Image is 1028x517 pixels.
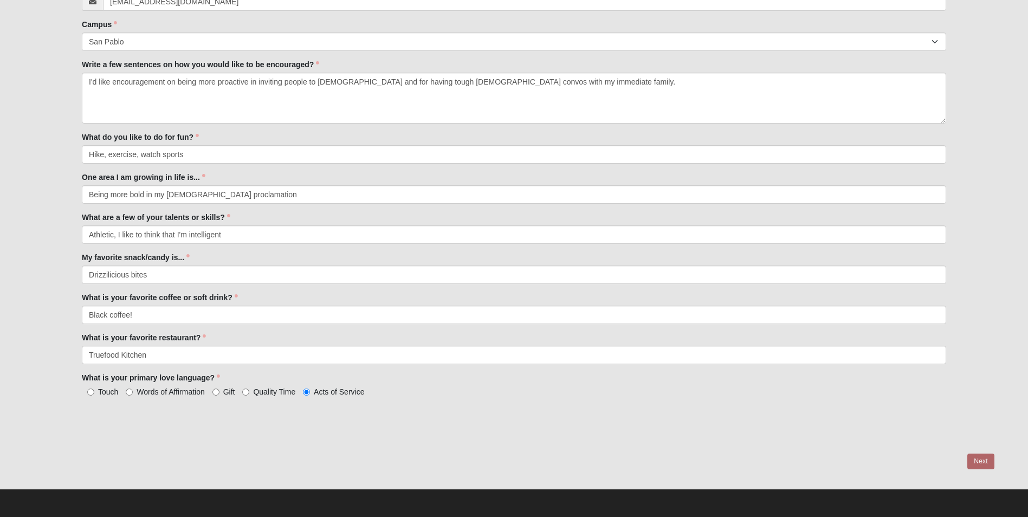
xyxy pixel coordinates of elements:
input: Quality Time [242,389,249,396]
span: Quality Time [253,387,295,396]
span: Gift [223,387,235,396]
span: Touch [98,387,118,396]
label: What is your favorite restaurant? [82,332,206,343]
input: Touch [87,389,94,396]
label: What do you like to do for fun? [82,132,199,143]
span: Words of Affirmation [137,387,205,396]
input: Gift [212,389,219,396]
label: One area I am growing in life is... [82,172,205,183]
label: What is your favorite coffee or soft drink? [82,292,238,303]
span: Acts of Service [314,387,364,396]
label: Write a few sentences on how you would like to be encouraged? [82,59,319,70]
label: My favorite snack/candy is... [82,252,190,263]
label: Campus [82,19,117,30]
label: What are a few of your talents or skills? [82,212,230,223]
input: Acts of Service [303,389,310,396]
label: What is your primary love language? [82,372,220,383]
input: Words of Affirmation [126,389,133,396]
